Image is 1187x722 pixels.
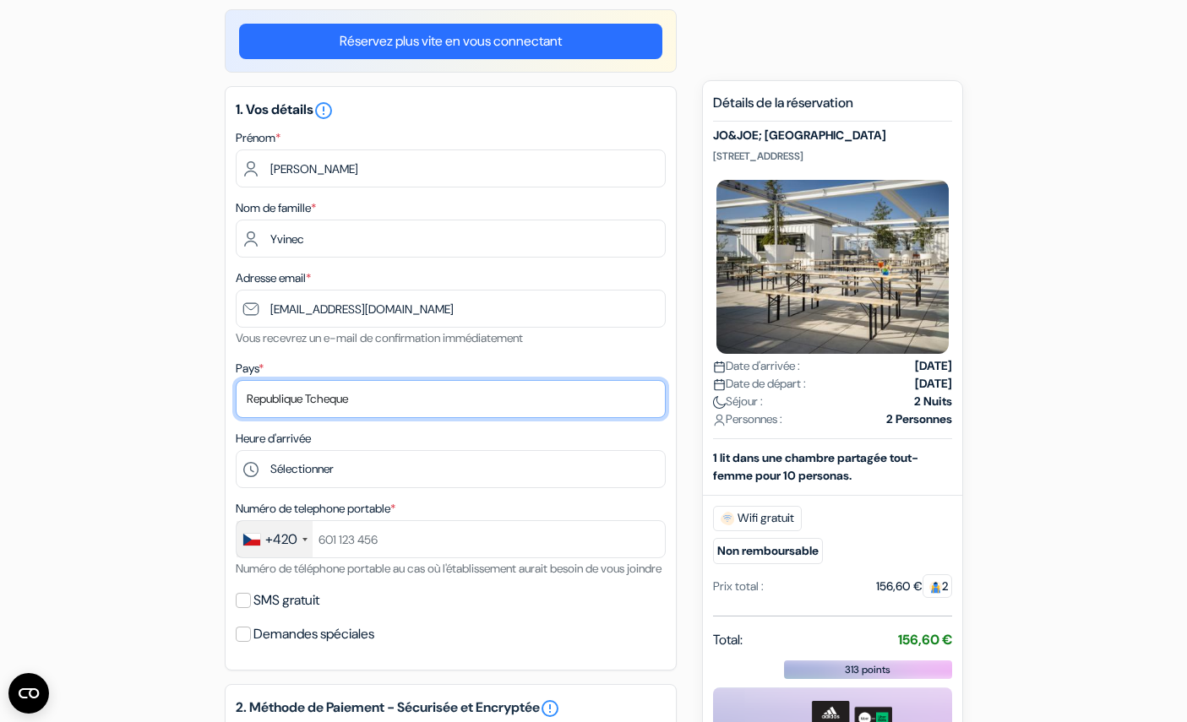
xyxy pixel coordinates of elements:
div: Prix total : [713,578,764,595]
span: 313 points [845,662,890,677]
strong: [DATE] [915,357,952,375]
strong: 156,60 € [898,631,952,649]
input: 601 123 456 [236,520,666,558]
input: Entrer le nom de famille [236,220,666,258]
small: Vous recevrez un e-mail de confirmation immédiatement [236,330,523,345]
h5: Détails de la réservation [713,95,952,122]
img: free_wifi.svg [721,512,734,525]
input: Entrer adresse e-mail [236,290,666,328]
img: calendar.svg [713,361,726,373]
label: Pays [236,360,264,377]
span: Personnes : [713,410,782,428]
div: +420 [265,529,297,550]
img: guest.svg [929,581,942,594]
a: error_outline [540,698,560,719]
img: calendar.svg [713,378,726,391]
span: Séjour : [713,393,763,410]
label: Adresse email [236,269,311,287]
small: Numéro de téléphone portable au cas où l'établissement aurait besoin de vous joindre [236,561,662,576]
h5: 2. Méthode de Paiement - Sécurisée et Encryptée [236,698,666,719]
strong: [DATE] [915,375,952,393]
span: Date d'arrivée : [713,357,800,375]
strong: 2 Nuits [914,393,952,410]
img: user_icon.svg [713,414,726,426]
label: Nom de famille [236,199,316,217]
div: 156,60 € [876,578,952,595]
label: Heure d'arrivée [236,430,311,448]
span: Wifi gratuit [713,506,802,531]
a: Réservez plus vite en vous connectant [239,24,662,59]
span: Date de départ : [713,375,806,393]
span: 2 [923,574,952,598]
small: Non remboursable [713,538,823,564]
div: Czech Republic (Česká republika): +420 [237,521,313,557]
img: moon.svg [713,396,726,409]
label: Prénom [236,129,280,147]
span: Total: [713,630,743,650]
i: error_outline [313,100,334,121]
h5: 1. Vos détails [236,100,666,121]
input: Entrez votre prénom [236,149,666,187]
strong: 2 Personnes [886,410,952,428]
a: error_outline [313,100,334,118]
label: Demandes spéciales [253,622,374,646]
label: Numéro de telephone portable [236,500,395,518]
button: Ouvrir le widget CMP [8,673,49,714]
label: SMS gratuit [253,589,319,612]
p: [STREET_ADDRESS] [713,149,952,163]
b: 1 lit dans une chambre partagée tout-femme pour 10 personas. [713,450,918,483]
h5: JO&JOE; [GEOGRAPHIC_DATA] [713,128,952,143]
